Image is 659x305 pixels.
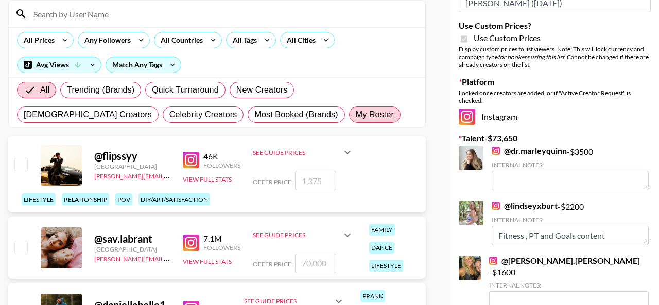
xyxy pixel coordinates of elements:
[295,254,336,273] input: 70,000
[67,84,134,96] span: Trending (Brands)
[492,201,558,211] a: @lindseyxburt
[106,57,181,73] div: Match Any Tags
[253,149,341,156] div: See Guide Prices
[281,32,318,48] div: All Cities
[369,224,395,236] div: family
[492,202,500,210] img: Instagram
[203,162,240,169] div: Followers
[253,260,293,268] span: Offer Price:
[492,147,500,155] img: Instagram
[183,175,232,183] button: View Full Stats
[152,84,219,96] span: Quick Turnaround
[22,193,56,205] div: lifestyle
[474,33,541,43] span: Use Custom Prices
[253,231,341,239] div: See Guide Prices
[94,170,247,180] a: [PERSON_NAME][EMAIL_ADDRESS][DOMAIN_NAME]
[244,297,333,305] div: See Guide Prices
[489,256,640,266] a: @[PERSON_NAME].[PERSON_NAME]
[459,133,651,143] label: Talent - $ 73,650
[94,245,170,253] div: [GEOGRAPHIC_DATA]
[27,6,419,22] input: Search by User Name
[115,193,132,205] div: pov
[459,89,651,104] div: Locked once creators are added, or if "Active Creator Request" is checked.
[154,32,205,48] div: All Countries
[62,193,109,205] div: relationship
[183,258,232,265] button: View Full Stats
[253,178,293,186] span: Offer Price:
[498,53,564,61] em: for bookers using this list
[236,84,288,96] span: New Creators
[459,77,651,87] label: Platform
[492,161,649,169] div: Internal Notes:
[492,226,649,245] textarea: Fitness , PT and Goals content
[78,32,133,48] div: Any Followers
[203,244,240,252] div: Followers
[254,109,338,121] span: Most Booked (Brands)
[203,151,240,162] div: 46K
[356,109,394,121] span: My Roster
[18,32,57,48] div: All Prices
[459,45,651,68] div: Display custom prices to list viewers. Note: This will lock currency and campaign type . Cannot b...
[18,57,101,73] div: Avg Views
[253,223,354,247] div: See Guide Prices
[459,109,651,125] div: Instagram
[492,146,649,190] div: - $ 3500
[295,171,336,190] input: 1,375
[459,21,651,31] label: Use Custom Prices?
[40,84,49,96] span: All
[138,193,210,205] div: diy/art/satisfaction
[94,232,170,245] div: @ sav.labrant
[227,32,259,48] div: All Tags
[492,146,567,156] a: @dr.marleyquinn
[459,109,475,125] img: Instagram
[203,234,240,244] div: 7.1M
[492,201,649,245] div: - $ 2200
[94,150,170,163] div: @ flipssyy
[360,290,385,302] div: prank
[369,260,403,272] div: lifestyle
[94,253,247,263] a: [PERSON_NAME][EMAIL_ADDRESS][DOMAIN_NAME]
[369,242,394,254] div: dance
[169,109,237,121] span: Celebrity Creators
[489,257,497,265] img: Instagram
[253,140,354,165] div: See Guide Prices
[94,163,170,170] div: [GEOGRAPHIC_DATA]
[492,216,649,224] div: Internal Notes:
[24,109,152,121] span: [DEMOGRAPHIC_DATA] Creators
[183,152,199,168] img: Instagram
[489,281,649,289] div: Internal Notes:
[183,235,199,251] img: Instagram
